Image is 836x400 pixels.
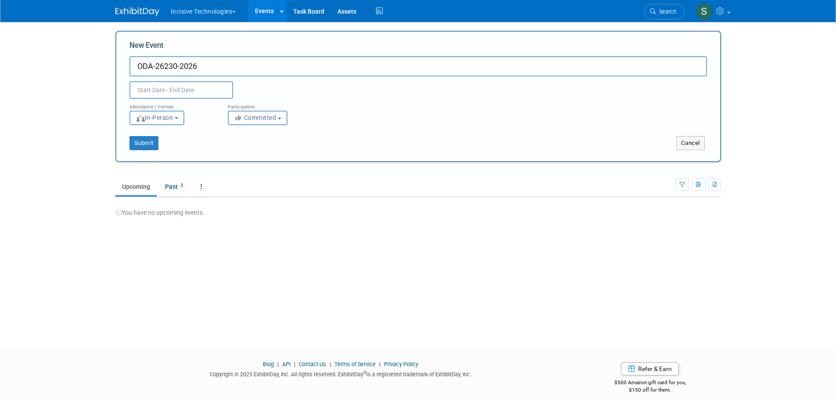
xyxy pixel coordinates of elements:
[327,361,333,368] span: |
[158,178,192,195] a: Past3
[696,3,713,20] img: Samantha Meyers
[234,114,276,121] span: Committed
[621,362,679,375] a: Refer & Earn
[129,40,164,54] label: New Event
[129,111,184,125] button: In-Person
[377,361,383,368] span: |
[292,361,298,368] span: |
[579,386,721,394] div: $150 off for them.
[129,81,233,99] input: Start Date - End Date
[129,136,158,150] button: Submit
[129,99,215,110] div: Attendance / Format:
[579,373,721,393] div: $500 Amazon gift card for you,
[178,182,186,189] span: 3
[334,361,376,368] a: Terms of Service
[136,114,173,121] span: In-Person
[299,361,326,368] a: Contact Us
[115,368,567,378] div: Copyright © 2025 ExhibitDay, Inc. All rights reserved. ExhibitDay is a registered trademark of Ex...
[228,111,287,125] button: Committed
[115,178,157,195] a: Upcoming
[384,361,418,368] a: Privacy Policy
[115,209,205,216] span: You have no upcoming events.
[676,136,705,150] button: Cancel
[363,370,366,375] sup: ®
[644,4,685,19] a: Search
[129,56,707,76] input: Name of Trade Show / Conference
[275,361,281,368] span: |
[282,361,291,368] a: API
[228,99,313,110] div: Participation:
[115,7,159,16] img: ExhibitDay
[656,8,676,15] span: Search
[263,361,274,368] a: Blog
